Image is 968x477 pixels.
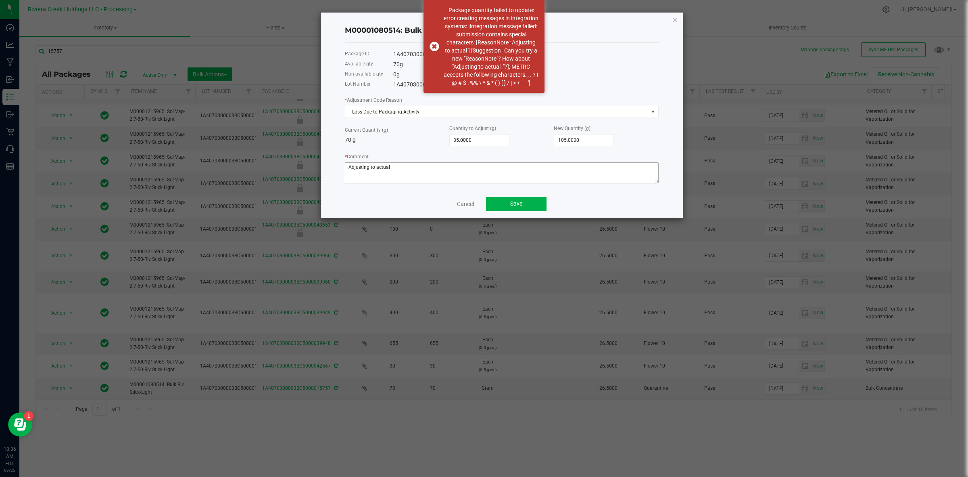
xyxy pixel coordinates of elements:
iframe: Resource center unread badge [24,411,33,421]
label: Adjustment Code Reason [345,97,402,104]
label: Package ID [345,50,369,57]
span: g [400,61,403,67]
input: 0 [554,134,613,146]
span: Save [510,200,522,207]
label: Current Quantity (g) [345,126,388,134]
label: Available qty [345,60,373,67]
div: 0 [393,70,659,79]
div: 70 [393,60,659,69]
div: 1A4070300003BC5000015757 [393,50,659,59]
button: Save [486,197,547,211]
label: Comment [345,153,369,160]
label: Quantity to Adjust (g) [449,125,496,132]
p: 70 g [345,136,449,144]
span: Loss Due to Packaging Activity [345,106,648,118]
label: Non-available qty [345,70,383,78]
div: Package quantity failed to update: error creating messages in integration systems: [integration m... [444,6,538,87]
label: Lot Number [345,80,371,88]
span: g [396,71,400,78]
input: 0 [450,134,509,146]
a: Cancel [457,200,474,208]
label: New Quantity (g) [554,125,590,132]
h4: M00001080514: Bulk Riv Stick-Light [345,25,659,36]
div: 1A4070300003BC5000015757 [393,80,659,89]
iframe: Resource center [8,412,32,437]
